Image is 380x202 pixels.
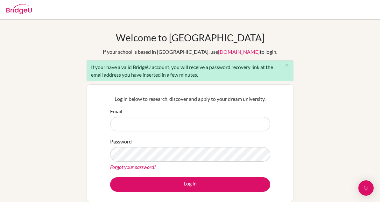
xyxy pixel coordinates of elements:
img: Bridge-U [6,4,32,14]
div: If your school is based in [GEOGRAPHIC_DATA], use to login. [103,48,277,56]
div: Open Intercom Messenger [358,180,374,196]
button: Close [280,61,293,70]
i: close [285,63,289,68]
p: Log in below to research, discover and apply to your dream university. [110,95,270,103]
div: If your have a valid BridgeU account, you will receive a password recovery link at the email addr... [87,60,293,81]
h1: Welcome to [GEOGRAPHIC_DATA] [116,32,264,43]
label: Email [110,108,122,115]
button: Log in [110,177,270,192]
a: [DOMAIN_NAME] [218,49,260,55]
label: Password [110,138,132,145]
a: Forgot your password? [110,164,156,170]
